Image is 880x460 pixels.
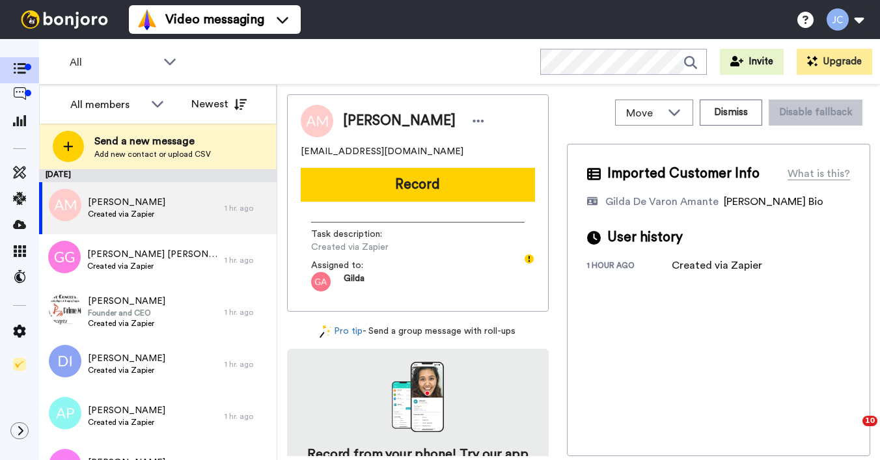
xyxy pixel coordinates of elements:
[301,105,333,137] img: Image of Amanda Melcher
[862,416,877,426] span: 10
[344,272,364,291] span: Gilda
[769,100,862,126] button: Disable fallback
[16,10,113,29] img: bj-logo-header-white.svg
[607,228,683,247] span: User history
[301,145,463,158] span: [EMAIL_ADDRESS][DOMAIN_NAME]
[88,209,165,219] span: Created via Zapier
[225,307,270,318] div: 1 hr. ago
[49,293,81,325] img: e1c8980f-844c-422d-8969-a48ebb8f93a9.jpg
[88,352,165,365] span: [PERSON_NAME]
[311,241,435,254] span: Created via Zapier
[700,100,762,126] button: Dismiss
[788,166,850,182] div: What is this?
[94,133,211,149] span: Send a new message
[607,164,760,183] span: Imported Customer Info
[49,397,81,429] img: ap.png
[70,55,157,70] span: All
[672,258,762,273] div: Created via Zapier
[311,272,331,291] img: ga.png
[626,105,661,121] span: Move
[343,111,456,131] span: [PERSON_NAME]
[301,168,535,202] button: Record
[165,10,264,29] span: Video messaging
[88,295,165,308] span: [PERSON_NAME]
[49,345,81,377] img: di.png
[523,253,535,265] div: Tooltip anchor
[88,196,165,209] span: [PERSON_NAME]
[320,325,331,338] img: magic-wand.svg
[39,169,277,182] div: [DATE]
[836,416,867,447] iframe: Intercom live chat
[724,196,823,207] span: [PERSON_NAME] Bio
[587,260,672,273] div: 1 hour ago
[225,203,270,213] div: 1 hr. ago
[797,49,872,75] button: Upgrade
[320,325,363,338] a: Pro tip
[311,259,402,272] span: Assigned to:
[87,261,218,271] span: Created via Zapier
[88,404,165,417] span: [PERSON_NAME]
[94,149,211,159] span: Add new contact or upload CSV
[88,365,165,375] span: Created via Zapier
[87,248,218,261] span: [PERSON_NAME] [PERSON_NAME]
[88,417,165,427] span: Created via Zapier
[225,411,270,422] div: 1 hr. ago
[88,318,165,329] span: Created via Zapier
[88,308,165,318] span: Founder and CEO
[287,325,549,338] div: - Send a group message with roll-ups
[70,97,144,113] div: All members
[311,228,402,241] span: Task description :
[137,9,158,30] img: vm-color.svg
[48,241,81,273] img: gg.png
[392,362,444,432] img: download
[225,255,270,265] div: 1 hr. ago
[605,194,719,210] div: Gilda De Varon Amante
[49,189,81,221] img: am.png
[720,49,784,75] button: Invite
[182,91,256,117] button: Newest
[225,359,270,370] div: 1 hr. ago
[13,358,26,371] img: Checklist.svg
